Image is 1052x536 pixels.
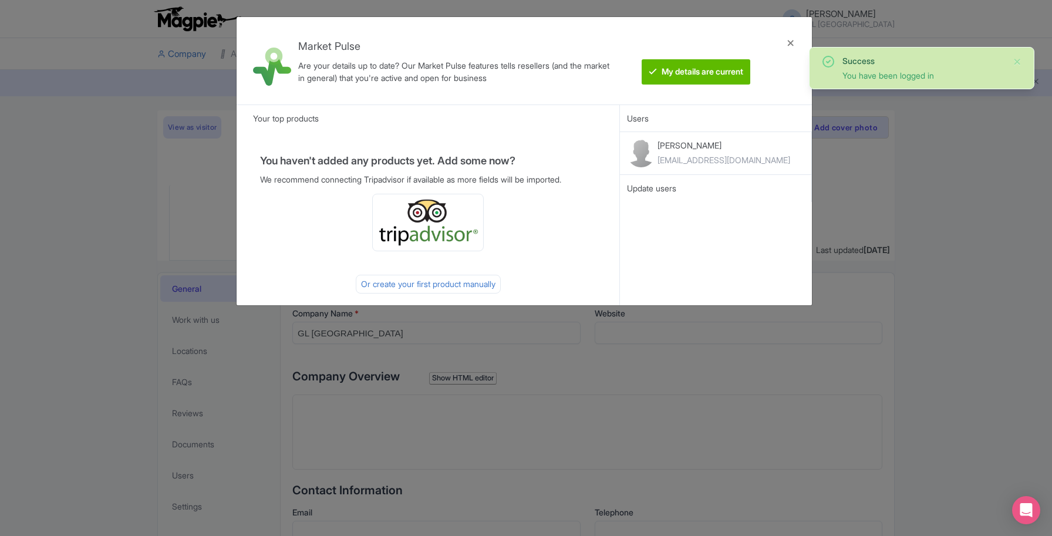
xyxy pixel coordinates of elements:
p: We recommend connecting Tripadvisor if available as more fields will be imported. [260,173,596,186]
div: Users [620,104,812,132]
div: [EMAIL_ADDRESS][DOMAIN_NAME] [657,154,790,166]
button: Close [1013,55,1022,69]
h4: You haven't added any products yet. Add some now? [260,155,596,167]
img: market_pulse-1-0a5220b3d29e4a0de46fb7534bebe030.svg [253,48,291,86]
div: Or create your first product manually [356,275,501,294]
p: [PERSON_NAME] [657,139,790,151]
div: Update users [627,182,804,195]
div: You have been logged in [842,69,1003,82]
btn: My details are current [642,59,750,85]
div: Your top products [237,104,620,132]
img: contact-b11cc6e953956a0c50a2f97983291f06.png [627,139,655,167]
h4: Market Pulse [298,41,615,52]
div: Success [842,55,1003,67]
div: Are your details up to date? Our Market Pulse features tells resellers (and the market in general... [298,59,615,84]
img: ta_logo-885a1c64328048f2535e39284ba9d771.png [377,199,478,246]
div: Open Intercom Messenger [1012,496,1040,524]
